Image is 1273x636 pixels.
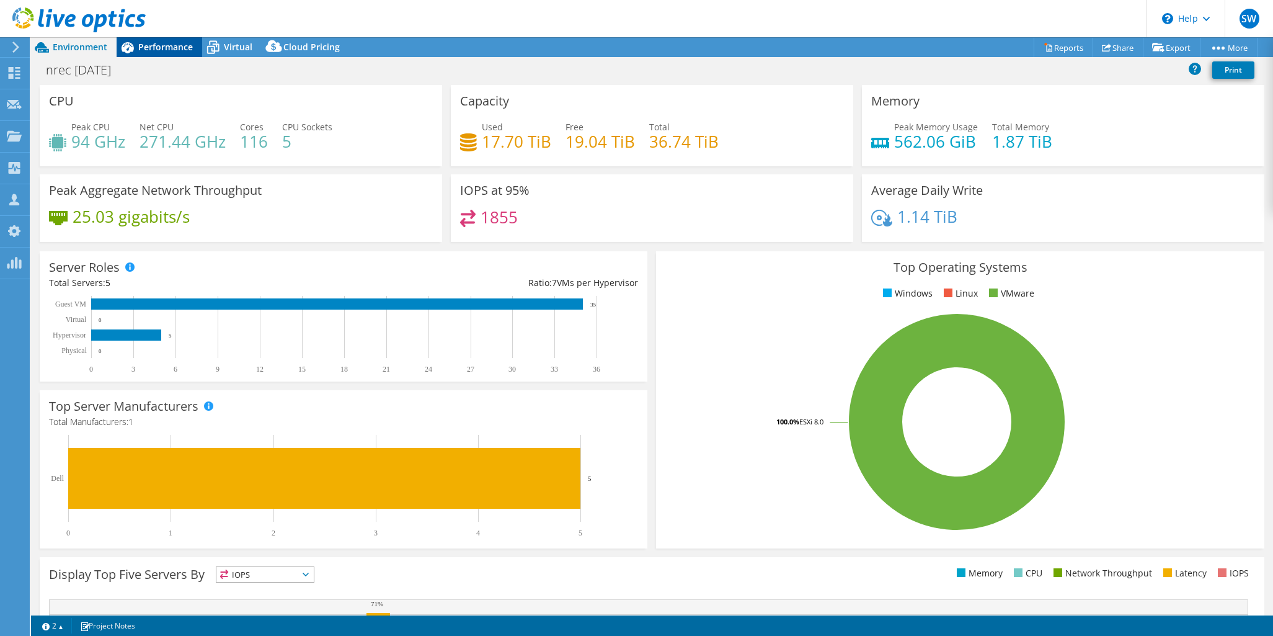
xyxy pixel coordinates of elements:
h4: 271.44 GHz [140,135,226,148]
text: 1 [169,529,172,537]
a: 2 [33,618,72,634]
text: 12 [256,365,264,374]
div: Total Servers: [49,276,344,290]
h3: IOPS at 95% [460,184,530,197]
text: 27 [467,365,474,374]
span: IOPS [216,567,314,582]
text: 15 [298,365,306,374]
h4: 1855 [481,210,518,224]
li: CPU [1011,567,1042,580]
text: 3 [131,365,135,374]
h4: Total Manufacturers: [49,415,638,429]
text: 71% [371,600,383,607]
h4: 25.03 gigabits/s [73,210,190,223]
h4: 17.70 TiB [482,135,551,148]
span: Total Memory [992,121,1049,133]
h3: Average Daily Write [871,184,983,197]
text: 5 [588,475,592,482]
a: Project Notes [71,618,144,634]
text: 5 [579,529,582,537]
h1: nrec [DATE] [40,63,130,77]
text: 18 [340,365,348,374]
li: Network Throughput [1050,567,1152,580]
h4: 1.14 TiB [897,210,957,223]
span: Cloud Pricing [283,41,340,53]
span: Virtual [224,41,252,53]
tspan: ESXi 8.0 [799,417,823,426]
text: 6 [174,365,177,374]
text: 36 [593,365,600,374]
h4: 19.04 TiB [566,135,635,148]
h3: Peak Aggregate Network Throughput [49,184,262,197]
span: Environment [53,41,107,53]
tspan: 100.0% [776,417,799,426]
div: Ratio: VMs per Hypervisor [344,276,638,290]
li: IOPS [1215,567,1249,580]
a: Export [1143,38,1200,57]
text: 4 [476,529,480,537]
text: Guest VM [55,300,86,308]
svg: \n [1162,13,1173,24]
h3: Memory [871,94,920,108]
text: 33 [551,365,558,374]
span: 1 [128,416,133,428]
a: Reports [1034,38,1093,57]
span: Net CPU [140,121,174,133]
span: Cores [240,121,264,133]
span: Peak CPU [71,121,110,133]
text: 0 [66,529,70,537]
text: 24 [425,365,432,374]
text: 35 [590,302,597,308]
text: 21 [383,365,390,374]
h3: Capacity [460,94,509,108]
span: Total [649,121,670,133]
text: Dell [51,474,64,483]
a: Print [1212,61,1254,79]
span: Performance [138,41,193,53]
span: Peak Memory Usage [894,121,978,133]
li: Memory [954,567,1003,580]
span: Free [566,121,583,133]
h3: Top Operating Systems [665,261,1254,274]
text: 0 [99,348,102,354]
text: 0 [89,365,93,374]
h3: Server Roles [49,261,120,274]
text: 2 [272,529,275,537]
h4: 5 [282,135,332,148]
a: More [1200,38,1257,57]
h3: Top Server Manufacturers [49,400,198,413]
text: 30 [508,365,516,374]
text: Hypervisor [53,331,86,339]
text: 5 [169,333,172,339]
h4: 94 GHz [71,135,125,148]
text: 3 [374,529,378,537]
a: Share [1093,38,1143,57]
li: Latency [1160,567,1207,580]
text: 9 [216,365,220,374]
text: 0 [99,317,102,323]
text: Virtual [66,315,87,324]
span: SW [1240,9,1259,29]
text: Physical [61,346,87,355]
li: Windows [880,287,933,300]
span: Used [482,121,503,133]
h4: 1.87 TiB [992,135,1052,148]
h3: CPU [49,94,74,108]
h4: 116 [240,135,268,148]
span: CPU Sockets [282,121,332,133]
span: 7 [552,277,557,289]
li: VMware [986,287,1034,300]
h4: 562.06 GiB [894,135,978,148]
span: 5 [105,277,110,289]
li: Linux [941,287,978,300]
h4: 36.74 TiB [649,135,719,148]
